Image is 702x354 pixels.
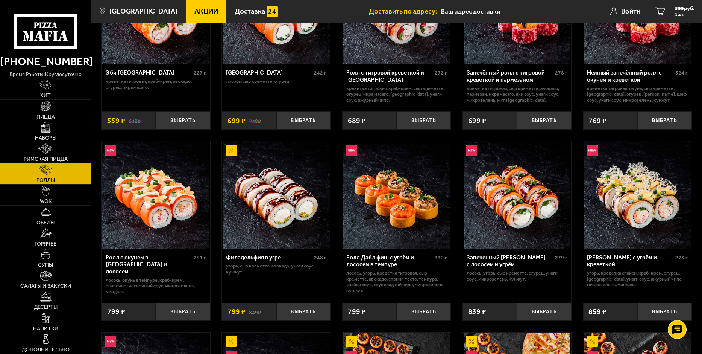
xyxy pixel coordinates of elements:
p: лосось, угорь, креветка тигровая, Сыр креметте, авокадо, спринг-тесто, темпура, спайси соус, соус... [346,270,447,293]
button: Выбрать [517,111,572,130]
span: 559 ₽ [107,117,125,124]
button: Выбрать [156,111,210,130]
span: 279 г [555,255,567,261]
input: Ваш адрес доставки [441,5,581,18]
span: Доставить по адресу: [369,8,441,15]
span: Напитки [33,326,58,331]
img: Новинка [466,145,477,156]
div: Запечённый ролл с тигровой креветкой и пармезаном [467,69,553,83]
s: 640 ₽ [129,117,141,124]
span: Хит [40,93,51,98]
p: угорь, креветка спайси, краб-крем, огурец, [GEOGRAPHIC_DATA], унаги соус, ажурный чипс, микрозеле... [587,270,688,288]
span: 324 г [675,70,688,76]
img: Акционный [226,336,237,347]
span: 699 ₽ [468,117,486,124]
div: Филадельфия в угре [226,254,312,261]
img: Филадельфия в угре [223,141,330,249]
img: Ролл Дабл фиш с угрём и лососем в темпуре [343,141,450,249]
a: НовинкаРолл Дабл фиш с угрём и лососем в темпуре [342,141,451,249]
a: НовинкаЗапеченный ролл Гурмэ с лососем и угрём [462,141,571,249]
p: креветка тигровая, окунь, Сыр креметте, [GEOGRAPHIC_DATA], огурец, [PERSON_NAME], шеф соус, унаги... [587,85,688,103]
img: Новинка [346,145,357,156]
span: 330 г [435,255,447,261]
span: Акции [194,8,218,15]
span: Салаты и закуски [20,284,71,289]
button: Выбрать [517,303,572,321]
span: Пицца [36,114,55,120]
s: 849 ₽ [249,308,261,315]
span: 272 г [435,70,447,76]
button: Выбрать [276,303,331,321]
span: 799 ₽ [107,308,125,315]
span: Римская пицца [24,157,68,162]
span: 278 г [555,70,567,76]
span: 599 руб. [675,6,694,11]
span: Роллы [36,178,55,183]
img: Новинка [587,145,597,156]
a: НовинкаРолл Калипсо с угрём и креветкой [583,141,692,249]
span: 689 ₽ [348,117,366,124]
div: [GEOGRAPHIC_DATA] [226,69,312,76]
p: креветка тигровая, краб-крем, Сыр креметте, огурец, икра масаго, [GEOGRAPHIC_DATA], унаги соус, а... [346,85,447,103]
img: 15daf4d41897b9f0e9f617042186c801.svg [267,6,277,17]
img: Акционный [346,336,357,347]
img: Запеченный ролл Гурмэ с лососем и угрём [464,141,571,249]
p: лосось, Сыр креметте, огурец. [226,78,327,84]
span: 273 г [675,255,688,261]
div: Нежный запечённый ролл с окунем и креветкой [587,69,673,83]
span: 227 г [194,70,206,76]
span: Дополнительно [22,347,70,352]
span: Супы [38,262,53,268]
span: Войти [621,8,640,15]
a: АкционныйФиладельфия в угре [222,141,331,249]
button: Выбрать [397,111,451,130]
span: Десерты [34,305,58,310]
button: Выбрать [156,303,210,321]
button: Выбрать [637,303,692,321]
div: Ролл с тигровой креветкой и [GEOGRAPHIC_DATA] [346,69,433,83]
span: 859 ₽ [588,308,606,315]
span: 699 ₽ [227,117,246,124]
div: Эби [GEOGRAPHIC_DATA] [106,69,192,76]
a: НовинкаРолл с окунем в темпуре и лососем [102,141,210,249]
p: креветка тигровая, краб-крем, авокадо, огурец, икра масаго. [106,78,206,90]
img: Акционный [466,336,477,347]
span: 799 ₽ [348,308,366,315]
span: 769 ₽ [588,117,606,124]
div: Ролл с окунем в [GEOGRAPHIC_DATA] и лососем [106,254,192,275]
span: WOK [40,199,52,204]
img: Акционный [587,336,597,347]
span: Горячее [35,241,56,247]
img: Новинка [105,145,116,156]
p: угорь, Сыр креметте, авокадо, унаги соус, кунжут. [226,263,327,275]
img: Акционный [226,145,237,156]
button: Выбрать [276,111,331,130]
span: Обеды [36,220,55,226]
div: [PERSON_NAME] с угрём и креветкой [587,254,673,268]
div: Ролл Дабл фиш с угрём и лососем в темпуре [346,254,433,268]
span: 291 г [194,255,206,261]
span: [GEOGRAPHIC_DATA] [109,8,177,15]
span: 839 ₽ [468,308,486,315]
s: 749 ₽ [249,117,261,124]
button: Выбрать [397,303,451,321]
button: Выбрать [637,111,692,130]
span: 242 г [314,70,326,76]
span: 799 ₽ [227,308,246,315]
img: Ролл с окунем в темпуре и лососем [102,141,209,249]
span: Наборы [35,136,56,141]
p: лосось, окунь в темпуре, краб-крем, сливочно-чесночный соус, микрозелень, миндаль. [106,277,206,295]
span: 248 г [314,255,326,261]
span: Доставка [235,8,265,15]
img: Ролл Калипсо с угрём и креветкой [584,141,691,249]
p: креветка тигровая, Сыр креметте, авокадо, пармезан, икра масаго, яки соус, унаги соус, микрозелен... [467,85,567,103]
p: лосось, угорь, Сыр креметте, огурец, унаги соус, микрозелень, кунжут. [467,270,567,282]
div: Запеченный [PERSON_NAME] с лососем и угрём [467,254,553,268]
img: Новинка [105,336,116,347]
span: 1 шт. [675,12,694,17]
